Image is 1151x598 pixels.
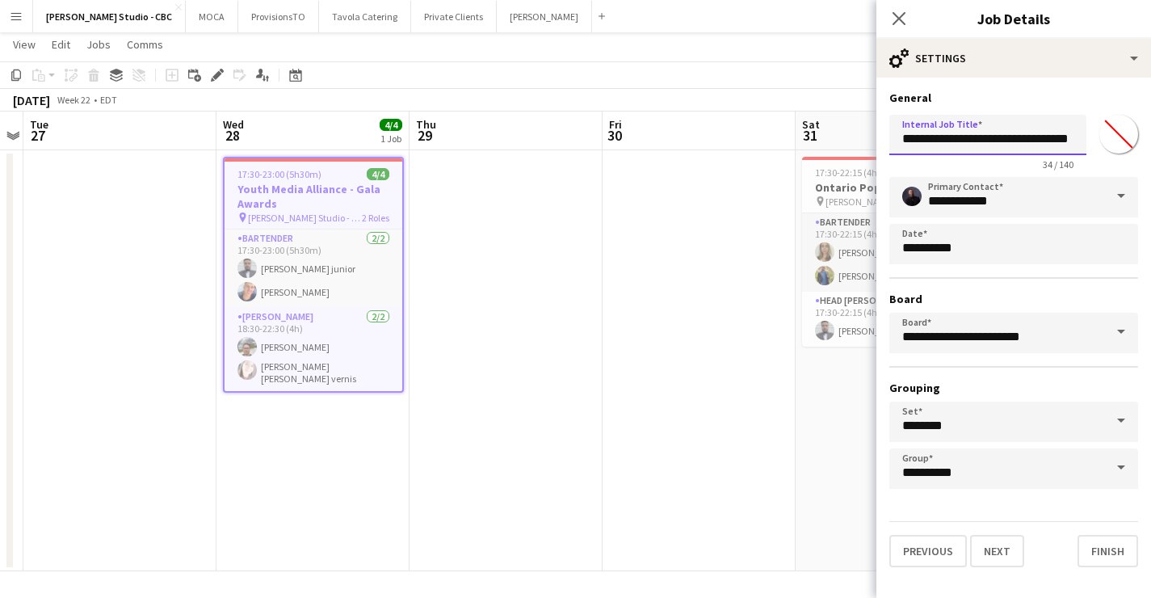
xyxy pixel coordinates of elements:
span: [PERSON_NAME] Studio - CBC [825,196,943,208]
button: MOCA [186,1,238,32]
button: Next [970,535,1024,567]
app-card-role: [PERSON_NAME]2/218:30-22:30 (4h)[PERSON_NAME][PERSON_NAME] [PERSON_NAME] vernis [225,308,402,391]
h3: Ontario Pops [802,180,983,195]
span: Wed [223,117,244,132]
h3: Youth Media Alliance - Gala Awards [225,182,402,211]
span: Jobs [86,37,111,52]
h3: General [889,91,1138,105]
div: [DATE] [13,92,50,108]
span: Fri [609,117,622,132]
button: Private Clients [411,1,497,32]
h3: Grouping [889,381,1138,395]
h3: Board [889,292,1138,306]
span: 31 [800,126,820,145]
button: ProvisionsTO [238,1,319,32]
span: View [13,37,36,52]
app-job-card: 17:30-23:00 (5h30m)4/4Youth Media Alliance - Gala Awards [PERSON_NAME] Studio - CBC2 RolesBartend... [223,157,404,393]
span: Tue [30,117,48,132]
span: Thu [416,117,436,132]
span: 4/4 [380,119,402,131]
button: Previous [889,535,967,567]
span: Comms [127,37,163,52]
a: View [6,34,42,55]
span: 30 [607,126,622,145]
span: Edit [52,37,70,52]
button: [PERSON_NAME] Studio - CBC [33,1,186,32]
span: [PERSON_NAME] Studio - CBC [248,212,362,224]
span: 34 / 140 [1030,158,1086,171]
button: [PERSON_NAME] [497,1,592,32]
span: 4/4 [367,168,389,180]
button: Finish [1077,535,1138,567]
span: 2 Roles [362,212,389,224]
app-job-card: 17:30-22:15 (4h45m)3/3Ontario Pops [PERSON_NAME] Studio - CBC2 RolesBartender2/217:30-22:15 (4h45... [802,157,983,347]
a: Jobs [80,34,117,55]
a: Comms [120,34,170,55]
div: Settings [876,39,1151,78]
span: Week 22 [53,94,94,106]
app-card-role: Bartender2/217:30-23:00 (5h30m)[PERSON_NAME] junior[PERSON_NAME] [225,230,402,308]
div: 1 Job [380,133,401,145]
span: 27 [27,126,48,145]
div: EDT [100,94,117,106]
span: 29 [414,126,436,145]
span: 28 [221,126,244,145]
app-card-role: Bartender2/217:30-22:15 (4h45m)[PERSON_NAME][PERSON_NAME] [802,213,983,292]
span: 17:30-22:15 (4h45m) [815,166,899,179]
a: Edit [45,34,77,55]
span: Sat [802,117,820,132]
span: 17:30-23:00 (5h30m) [237,168,321,180]
h3: Job Details [876,8,1151,29]
app-card-role: Head [PERSON_NAME]1/117:30-22:15 (4h45m)[PERSON_NAME] junior [802,292,983,347]
button: Tavola Catering [319,1,411,32]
